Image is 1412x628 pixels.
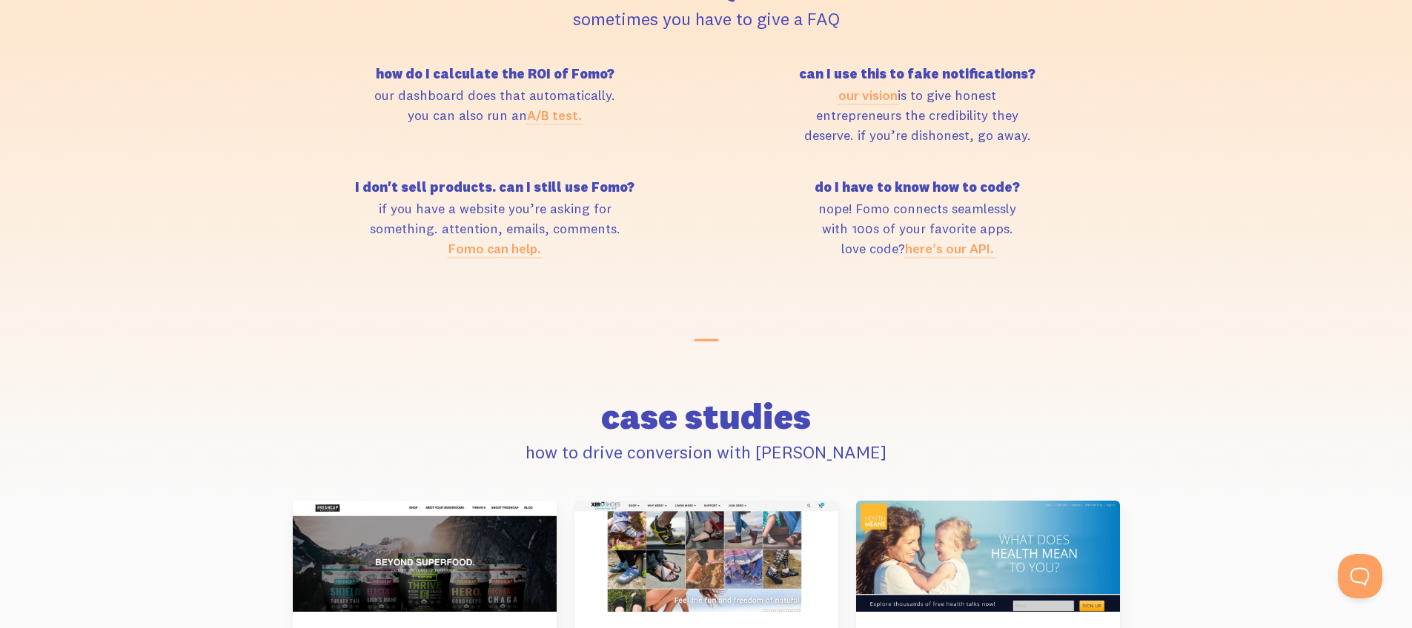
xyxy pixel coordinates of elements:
p: if you have a website you’re asking for something. attention, emails, comments. [293,198,697,258]
a: Fomo can help. [448,240,541,257]
h5: do I have to know how to code? [715,181,1120,194]
p: how to drive conversion with [PERSON_NAME] [293,438,1120,465]
a: our vision [838,87,898,104]
h5: how do I calculate the ROI of Fomo? [293,67,697,81]
h5: can I use this to fake notifications? [715,67,1120,81]
p: our dashboard does that automatically. you can also run an [293,85,697,125]
h5: I don't sell products. can I still use Fomo? [293,181,697,194]
p: nope! Fomo connects seamlessly with 100s of your favorite apps. love code? [715,198,1120,258]
a: A/B test. [527,107,582,124]
p: sometimes you have to give a FAQ [293,5,1120,32]
p: is to give honest entrepreneurs the credibility they deserve. if you’re dishonest, go away. [715,85,1120,145]
iframe: Help Scout Beacon - Open [1338,554,1382,598]
h2: case studies [293,398,1120,434]
a: here’s our API. [905,240,994,257]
